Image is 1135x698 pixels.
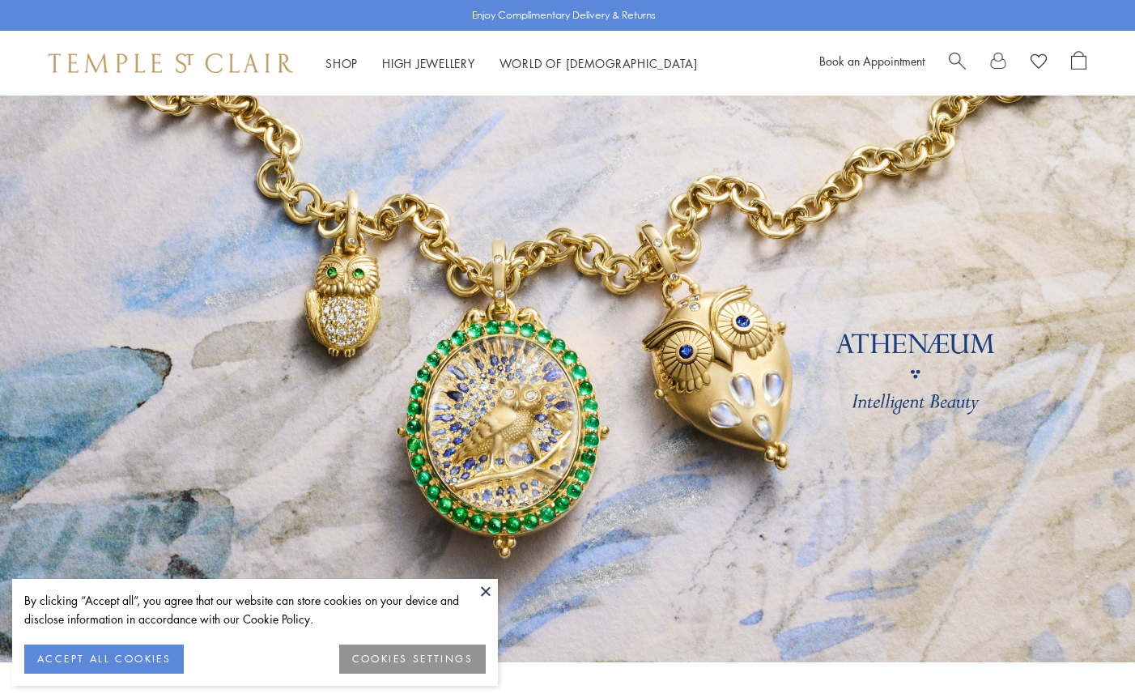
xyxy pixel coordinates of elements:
button: COOKIES SETTINGS [339,645,486,674]
a: World of [DEMOGRAPHIC_DATA]World of [DEMOGRAPHIC_DATA] [499,55,698,71]
div: By clicking “Accept all”, you agree that our website can store cookies on your device and disclos... [24,591,486,628]
button: ACCEPT ALL COOKIES [24,645,184,674]
nav: Main navigation [325,53,698,74]
a: Open Shopping Bag [1071,51,1086,75]
a: Book an Appointment [819,53,925,69]
a: High JewelleryHigh Jewellery [382,55,475,71]
a: Search [949,51,966,75]
a: View Wishlist [1031,51,1047,75]
a: ShopShop [325,55,358,71]
img: Temple St. Clair [49,53,293,73]
iframe: Gorgias live chat messenger [1054,622,1119,682]
p: Enjoy Complimentary Delivery & Returns [472,7,656,23]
